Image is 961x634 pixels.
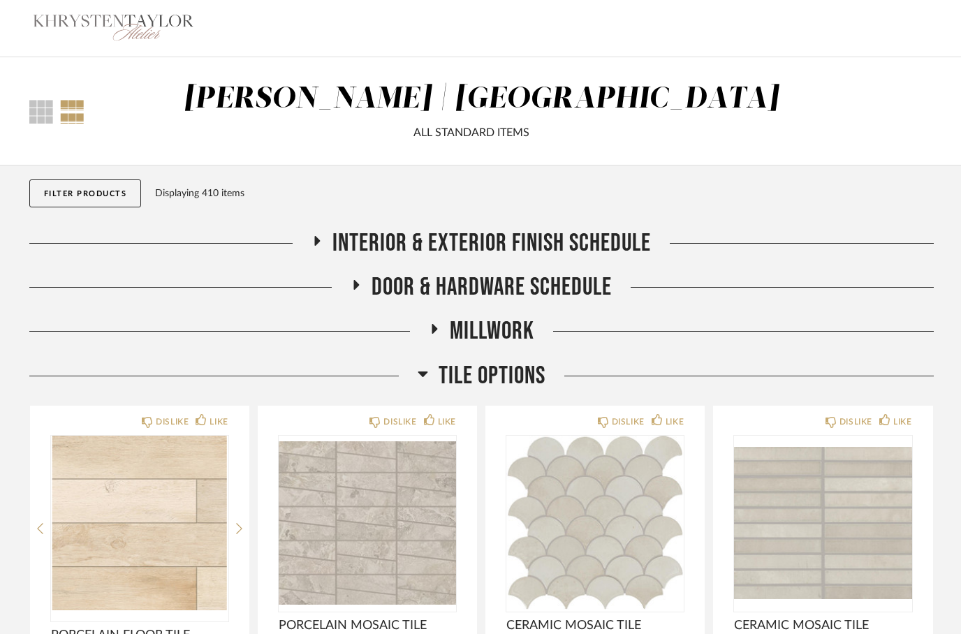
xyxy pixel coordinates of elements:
button: Filter Products [29,179,142,207]
span: Tile Options [439,361,545,391]
div: DISLIKE [839,415,872,429]
div: LIKE [893,415,911,429]
div: Displaying 410 items [155,186,927,201]
span: CERAMIC MOSAIC TILE [734,618,911,633]
div: DISLIKE [156,415,189,429]
img: undefined [51,436,228,610]
span: Door & Hardware Schedule [372,272,612,302]
img: undefined [279,436,456,610]
img: undefined [734,436,911,610]
span: Interior & Exterior Finish Schedule [332,228,651,258]
span: Millwork [450,316,534,346]
span: PORCELAIN MOSAIC TILE [279,618,456,633]
div: LIKE [666,415,684,429]
span: CERAMIC MOSAIC TILE [506,618,684,633]
div: ALL STANDARD ITEMS [183,124,759,141]
div: [PERSON_NAME] | [GEOGRAPHIC_DATA] [184,84,779,114]
div: 0 [51,436,228,610]
div: DISLIKE [612,415,645,429]
div: LIKE [210,415,228,429]
div: DISLIKE [383,415,416,429]
img: c886a1ef-1321-4f3f-ad40-413a1871f352.png [29,1,197,57]
img: undefined [506,436,684,610]
div: LIKE [438,415,456,429]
